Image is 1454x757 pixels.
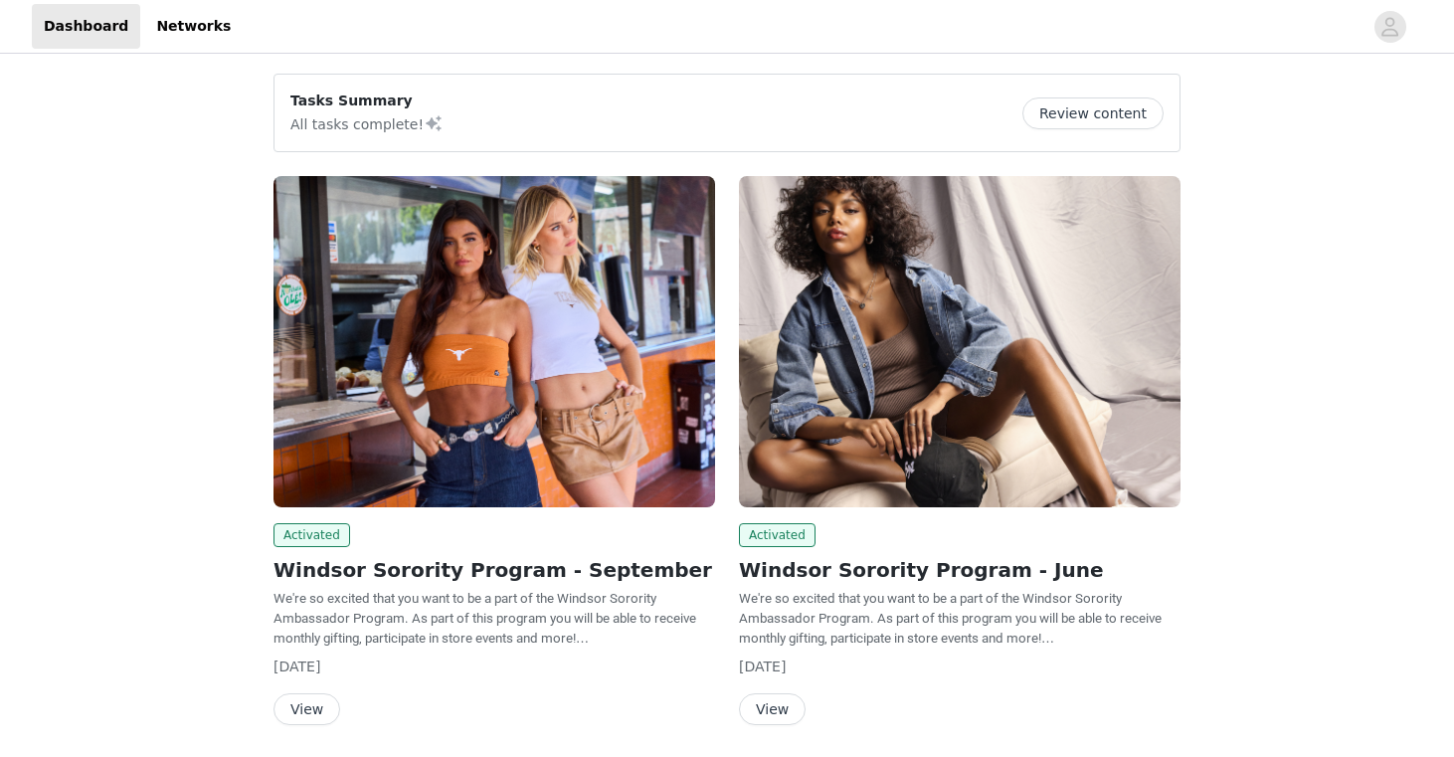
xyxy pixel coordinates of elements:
[290,111,444,135] p: All tasks complete!
[144,4,243,49] a: Networks
[1022,97,1164,129] button: Review content
[739,555,1181,585] h2: Windsor Sorority Program - June
[273,659,320,674] span: [DATE]
[273,702,340,717] a: View
[273,523,350,547] span: Activated
[273,555,715,585] h2: Windsor Sorority Program - September
[290,91,444,111] p: Tasks Summary
[739,176,1181,507] img: Windsor
[273,693,340,725] button: View
[273,176,715,507] img: Windsor
[32,4,140,49] a: Dashboard
[739,523,816,547] span: Activated
[1380,11,1399,43] div: avatar
[739,693,806,725] button: View
[739,591,1162,646] span: We're so excited that you want to be a part of the Windsor Sorority Ambassador Program. As part o...
[739,659,786,674] span: [DATE]
[739,702,806,717] a: View
[273,591,696,646] span: We're so excited that you want to be a part of the Windsor Sorority Ambassador Program. As part o...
